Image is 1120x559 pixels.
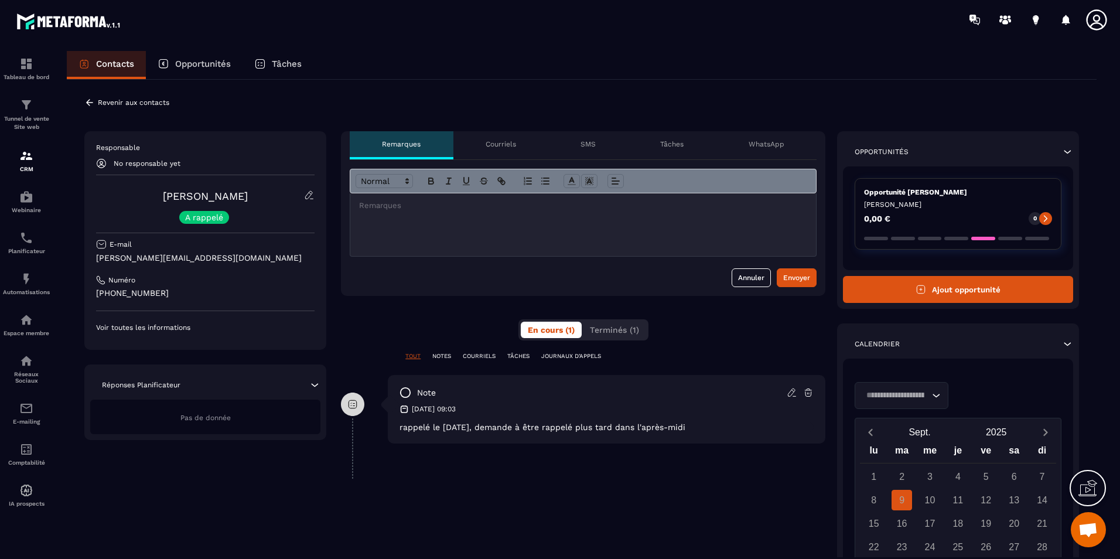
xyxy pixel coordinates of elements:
[180,414,231,422] span: Pas de donnée
[19,442,33,456] img: accountant
[976,513,996,534] div: 19
[916,442,944,463] div: me
[976,537,996,557] div: 26
[3,248,50,254] p: Planificateur
[882,422,958,442] button: Open months overlay
[3,207,50,213] p: Webinaire
[19,272,33,286] img: automations
[888,442,916,463] div: ma
[581,139,596,149] p: SMS
[19,98,33,112] img: formation
[382,139,421,149] p: Remarques
[1004,513,1025,534] div: 20
[948,513,968,534] div: 18
[96,323,315,332] p: Voir toutes les informations
[3,140,50,181] a: formationformationCRM
[541,352,601,360] p: JOURNAUX D'APPELS
[1032,513,1053,534] div: 21
[1071,512,1106,547] div: Ouvrir le chat
[583,322,646,338] button: Terminés (1)
[976,490,996,510] div: 12
[3,418,50,425] p: E-mailing
[3,115,50,131] p: Tunnel de vente Site web
[1032,537,1053,557] div: 28
[185,213,223,221] p: A rappelé
[486,139,516,149] p: Courriels
[3,181,50,222] a: automationsautomationsWebinaire
[860,424,882,440] button: Previous month
[98,98,169,107] p: Revenir aux contacts
[3,222,50,263] a: schedulerschedulerPlanificateur
[892,537,912,557] div: 23
[948,537,968,557] div: 25
[175,59,231,69] p: Opportunités
[3,48,50,89] a: formationformationTableau de bord
[417,387,436,398] p: note
[863,466,884,487] div: 1
[163,190,248,202] a: [PERSON_NAME]
[19,190,33,204] img: automations
[19,231,33,245] img: scheduler
[102,380,180,390] p: Réponses Planificateur
[96,143,315,152] p: Responsable
[1004,537,1025,557] div: 27
[521,322,582,338] button: En cours (1)
[783,272,810,284] div: Envoyer
[3,74,50,80] p: Tableau de bord
[860,442,888,463] div: lu
[3,434,50,475] a: accountantaccountantComptabilité
[1032,466,1053,487] div: 7
[855,339,900,349] p: Calendrier
[108,275,135,285] p: Numéro
[863,513,884,534] div: 15
[892,490,912,510] div: 9
[3,500,50,507] p: IA prospects
[272,59,302,69] p: Tâches
[146,51,243,79] a: Opportunités
[1004,466,1025,487] div: 6
[777,268,817,287] button: Envoyer
[1032,490,1053,510] div: 14
[1028,442,1056,463] div: di
[972,442,1000,463] div: ve
[920,490,940,510] div: 10
[96,253,315,264] p: [PERSON_NAME][EMAIL_ADDRESS][DOMAIN_NAME]
[3,393,50,434] a: emailemailE-mailing
[920,513,940,534] div: 17
[463,352,496,360] p: COURRIELS
[507,352,530,360] p: TÂCHES
[19,401,33,415] img: email
[920,466,940,487] div: 3
[958,422,1034,442] button: Open years overlay
[920,537,940,557] div: 24
[892,513,912,534] div: 16
[660,139,684,149] p: Tâches
[862,389,929,402] input: Search for option
[3,459,50,466] p: Comptabilité
[732,268,771,287] button: Annuler
[1033,214,1037,223] p: 0
[405,352,421,360] p: TOUT
[948,466,968,487] div: 4
[19,313,33,327] img: automations
[855,382,948,409] div: Search for option
[19,149,33,163] img: formation
[19,354,33,368] img: social-network
[1004,490,1025,510] div: 13
[3,345,50,393] a: social-networksocial-networkRéseaux Sociaux
[19,57,33,71] img: formation
[19,483,33,497] img: automations
[3,263,50,304] a: automationsautomationsAutomatisations
[412,404,456,414] p: [DATE] 09:03
[399,422,814,432] p: rappelé le [DATE], demande à être rappelé plus tard dans l'après-midi
[590,325,639,335] span: Terminés (1)
[1000,442,1028,463] div: sa
[3,304,50,345] a: automationsautomationsEspace membre
[114,159,180,168] p: No responsable yet
[948,490,968,510] div: 11
[16,11,122,32] img: logo
[843,276,1073,303] button: Ajout opportunité
[67,51,146,79] a: Contacts
[528,325,575,335] span: En cours (1)
[892,466,912,487] div: 2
